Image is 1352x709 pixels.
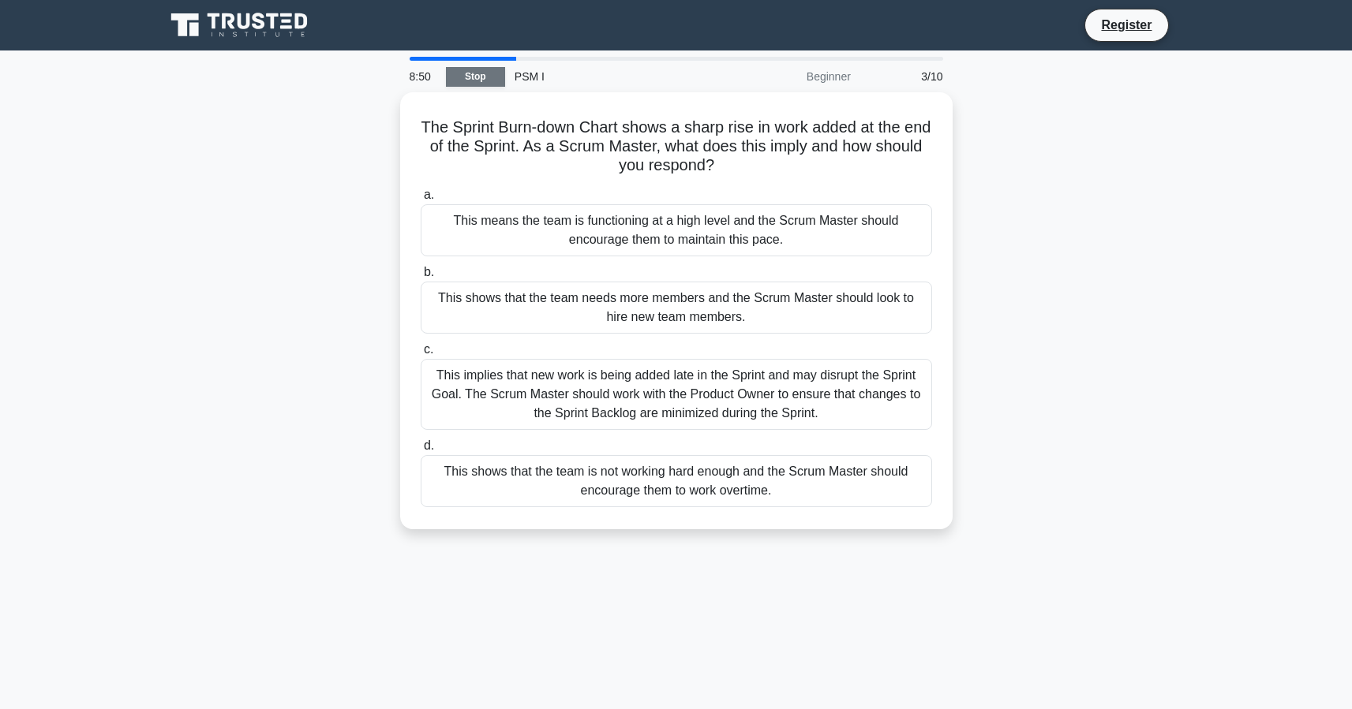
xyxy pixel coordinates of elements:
[860,61,953,92] div: 3/10
[424,265,434,278] span: b.
[722,61,860,92] div: Beginner
[421,359,932,430] div: This implies that new work is being added late in the Sprint and may disrupt the Sprint Goal. The...
[421,282,932,334] div: This shows that the team needs more members and the Scrum Master should look to hire new team mem...
[419,118,934,176] h5: The Sprint Burn-down Chart shows a sharp rise in work added at the end of the Sprint. As a Scrum ...
[1092,15,1161,35] a: Register
[424,342,433,356] span: c.
[421,204,932,256] div: This means the team is functioning at a high level and the Scrum Master should encourage them to ...
[400,61,446,92] div: 8:50
[424,188,434,201] span: a.
[446,67,505,87] a: Stop
[424,438,434,452] span: d.
[505,61,722,92] div: PSM I
[421,455,932,507] div: This shows that the team is not working hard enough and the Scrum Master should encourage them to...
